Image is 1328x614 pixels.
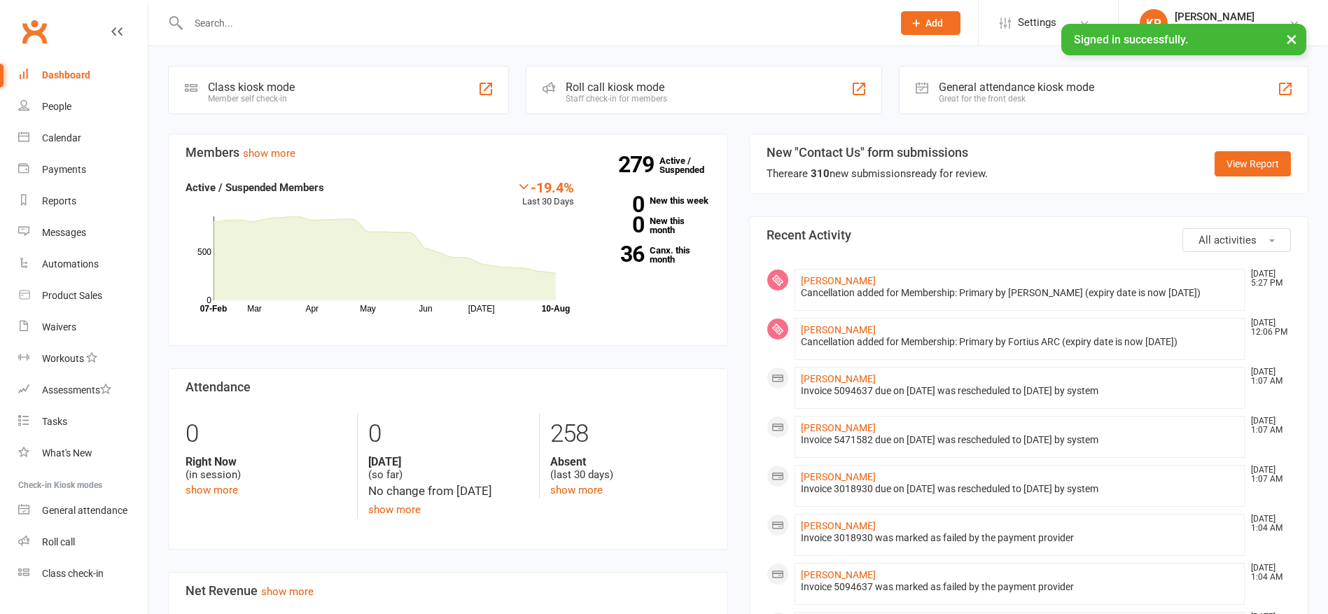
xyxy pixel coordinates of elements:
[595,216,711,235] a: 0New this month
[18,217,148,249] a: Messages
[801,287,1239,299] div: Cancellation added for Membership: Primary by [PERSON_NAME] (expiry date is now [DATE])
[1175,23,1269,36] div: [GEOGRAPHIC_DATA]
[801,520,876,531] a: [PERSON_NAME]
[595,244,644,265] strong: 36
[801,581,1239,593] div: Invoice 5094637 was marked as failed by the payment provider
[42,227,86,238] div: Messages
[18,249,148,280] a: Automations
[18,438,148,469] a: What's New
[186,181,324,194] strong: Active / Suspended Members
[243,147,295,160] a: show more
[1244,417,1290,435] time: [DATE] 1:07 AM
[368,455,529,468] strong: [DATE]
[901,11,960,35] button: Add
[1244,466,1290,484] time: [DATE] 1:07 AM
[1244,319,1290,337] time: [DATE] 12:06 PM
[1244,515,1290,533] time: [DATE] 1:04 AM
[659,146,721,185] a: 279Active / Suspended
[368,503,421,516] a: show more
[801,385,1239,397] div: Invoice 5094637 due on [DATE] was rescheduled to [DATE] by system
[801,324,876,335] a: [PERSON_NAME]
[18,154,148,186] a: Payments
[42,69,90,81] div: Dashboard
[186,146,711,160] h3: Members
[550,455,711,482] div: (last 30 days)
[186,413,347,455] div: 0
[18,312,148,343] a: Waivers
[1018,7,1056,39] span: Settings
[261,585,314,598] a: show more
[42,384,111,396] div: Assessments
[767,146,988,160] h3: New "Contact Us" form submissions
[1182,228,1291,252] button: All activities
[801,532,1239,544] div: Invoice 3018930 was marked as failed by the payment provider
[1244,368,1290,386] time: [DATE] 1:07 AM
[801,275,876,286] a: [PERSON_NAME]
[1175,11,1269,23] div: [PERSON_NAME]
[1279,24,1304,54] button: ×
[42,536,75,547] div: Roll call
[18,558,148,589] a: Class kiosk mode
[42,416,67,427] div: Tasks
[811,167,830,180] strong: 310
[939,81,1094,94] div: General attendance kiosk mode
[595,194,644,215] strong: 0
[42,164,86,175] div: Payments
[595,196,711,205] a: 0New this week
[208,81,295,94] div: Class kiosk mode
[186,484,238,496] a: show more
[618,154,659,175] strong: 279
[18,280,148,312] a: Product Sales
[368,413,529,455] div: 0
[1215,151,1291,176] a: View Report
[801,373,876,384] a: [PERSON_NAME]
[184,13,883,33] input: Search...
[939,94,1094,104] div: Great for the front desk
[1198,234,1257,246] span: All activities
[42,353,84,364] div: Workouts
[801,422,876,433] a: [PERSON_NAME]
[42,568,104,579] div: Class check-in
[186,380,711,394] h3: Attendance
[17,14,52,49] a: Clubworx
[767,228,1292,242] h3: Recent Activity
[517,179,574,209] div: Last 30 Days
[42,195,76,207] div: Reports
[550,484,603,496] a: show more
[18,375,148,406] a: Assessments
[767,165,988,182] div: There are new submissions ready for review.
[42,101,71,112] div: People
[550,413,711,455] div: 258
[18,526,148,558] a: Roll call
[368,455,529,482] div: (so far)
[42,258,99,270] div: Automations
[1140,9,1168,37] div: KP
[186,455,347,468] strong: Right Now
[42,290,102,301] div: Product Sales
[517,179,574,195] div: -19.4%
[566,94,667,104] div: Staff check-in for members
[801,471,876,482] a: [PERSON_NAME]
[18,123,148,154] a: Calendar
[186,455,347,482] div: (in session)
[18,495,148,526] a: General attendance kiosk mode
[18,406,148,438] a: Tasks
[42,132,81,144] div: Calendar
[1074,33,1188,46] span: Signed in successfully.
[18,91,148,123] a: People
[595,214,644,235] strong: 0
[925,18,943,29] span: Add
[18,186,148,217] a: Reports
[42,321,76,333] div: Waivers
[566,81,667,94] div: Roll call kiosk mode
[1244,564,1290,582] time: [DATE] 1:04 AM
[42,505,127,516] div: General attendance
[186,584,711,598] h3: Net Revenue
[1244,270,1290,288] time: [DATE] 5:27 PM
[208,94,295,104] div: Member self check-in
[801,336,1239,348] div: Cancellation added for Membership: Primary by Fortius ARC (expiry date is now [DATE])
[801,569,876,580] a: [PERSON_NAME]
[368,482,529,501] div: No change from [DATE]
[42,447,92,459] div: What's New
[550,455,711,468] strong: Absent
